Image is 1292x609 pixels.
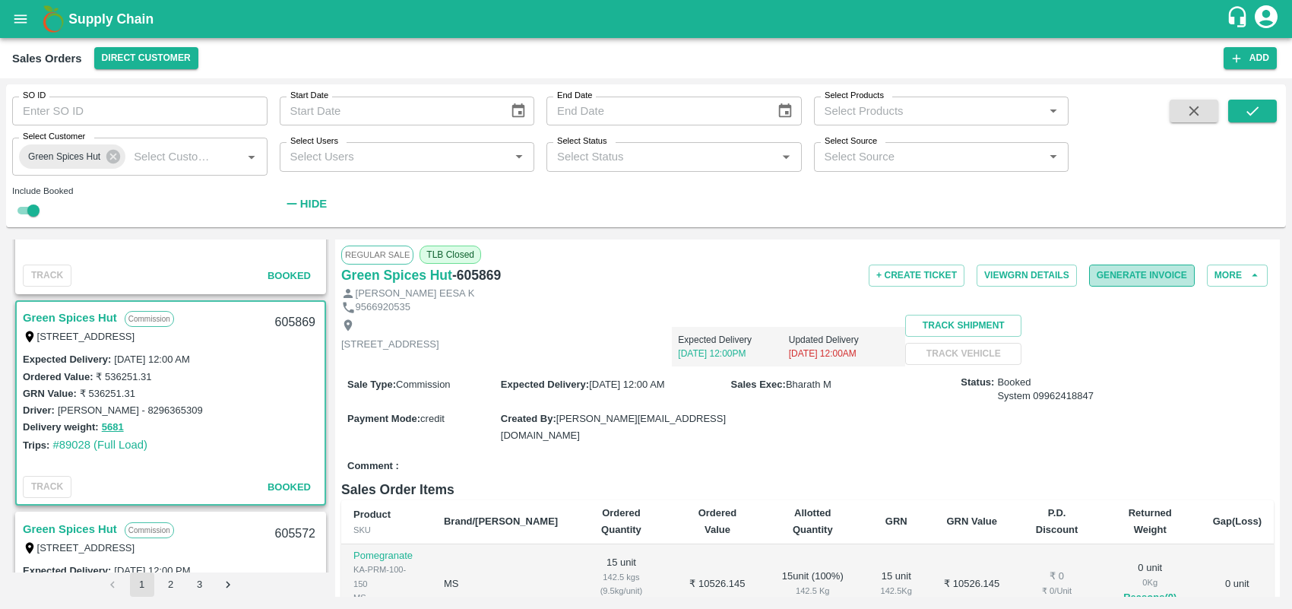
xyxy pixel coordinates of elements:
div: 15 unit [875,569,917,598]
a: #89028 (Full Load) [52,439,147,451]
label: Ordered Value: [23,371,93,382]
div: account of current user [1252,3,1280,35]
div: ₹ 0 / Unit [1026,584,1087,598]
label: [STREET_ADDRESS] [37,331,135,342]
button: ViewGRN Details [977,265,1077,287]
label: Expected Delivery : [23,565,111,576]
button: Go to next page [217,573,241,597]
button: Open [1043,101,1063,121]
button: Generate Invoice [1089,265,1195,287]
input: Select Customer [128,147,217,167]
div: Include Booked [12,184,268,198]
label: GRN Value: [23,388,77,399]
a: Supply Chain [68,8,1226,30]
button: Add [1224,47,1277,69]
p: Updated Delivery [789,333,899,347]
span: [DATE] 12:00 AM [589,379,664,390]
div: System 09962418847 [997,389,1094,404]
input: Select Status [551,147,772,167]
div: 605869 [266,305,325,341]
div: MS [353,591,420,604]
input: Select Source [819,147,1040,167]
button: Go to page 3 [188,573,212,597]
span: Bharath M [786,379,831,390]
div: Sales Orders [12,49,82,68]
img: logo [38,4,68,34]
label: [DATE] 12:00 AM [114,354,189,365]
div: ₹ 0 [1026,569,1087,584]
label: Select Source [825,135,877,147]
div: 0 Kg [1112,576,1189,589]
b: Ordered Value [698,507,737,535]
p: Commission [125,311,174,327]
label: ₹ 536251.31 [80,388,135,399]
button: Open [1043,147,1063,167]
p: Pomegranate [353,549,420,563]
span: Booked [268,481,311,493]
label: Sales Exec : [731,379,786,390]
b: Ordered Quantity [601,507,641,535]
label: Select Products [825,90,884,102]
button: Choose date [771,97,800,125]
h6: Sales Order Items [341,479,1274,500]
b: Supply Chain [68,11,154,27]
div: Green Spices Hut [19,144,125,169]
div: 142.5 kgs (9.5kg/unit) [582,570,660,598]
p: [DATE] 12:00PM [678,347,788,360]
p: Commission [125,522,174,538]
b: Product [353,509,391,520]
span: TLB Closed [420,246,481,264]
p: [STREET_ADDRESS] [341,338,439,352]
a: Green Spices Hut [23,308,117,328]
div: 142.5 Kg [875,584,917,598]
label: [DATE] 12:00 PM [114,565,190,576]
b: Gap(Loss) [1213,515,1262,527]
label: Expected Delivery : [23,354,111,365]
label: Select Customer [23,131,85,143]
button: Open [242,147,261,167]
label: Delivery weight: [23,421,99,433]
b: Brand/[PERSON_NAME] [444,515,558,527]
a: Green Spices Hut [341,265,452,286]
b: Returned Weight [1129,507,1172,535]
p: [DATE] 12:00AM [789,347,899,360]
label: Select Status [557,135,607,147]
div: 15 unit ( 100 %) [774,569,850,598]
nav: pagination navigation [99,573,243,597]
label: Trips: [23,439,49,451]
span: Booked [997,376,1094,404]
input: Enter SO ID [12,97,268,125]
label: End Date [557,90,592,102]
p: 9566920535 [356,300,410,315]
button: + Create Ticket [869,265,964,287]
div: KA-PRM-100-150 [353,563,420,591]
label: Comment : [347,459,399,474]
input: Select Products [819,101,1040,121]
input: Select Users [284,147,505,167]
label: Start Date [290,90,328,102]
span: credit [420,413,445,424]
a: Green Spices Hut [23,519,117,539]
div: SKU [353,523,420,537]
label: Trips: [23,228,49,239]
span: Regular Sale [341,246,413,264]
button: Select DC [94,47,198,69]
button: Choose date [504,97,533,125]
label: [STREET_ADDRESS] [37,542,135,553]
button: Go to page 2 [159,573,183,597]
div: customer-support [1226,5,1252,33]
button: More [1207,265,1268,287]
button: open drawer [3,2,38,36]
label: Driver: [23,404,55,416]
label: SO ID [23,90,46,102]
label: [PERSON_NAME] - 8296365309 [58,404,203,416]
button: Hide [280,191,331,217]
b: GRN [885,515,907,527]
button: Open [509,147,529,167]
label: Status: [961,376,994,390]
button: Reasons(0) [1112,589,1189,607]
b: Allotted Quantity [793,507,833,535]
p: [PERSON_NAME] EESA K [356,287,475,301]
button: Open [776,147,796,167]
label: ₹ 536251.31 [96,371,151,382]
